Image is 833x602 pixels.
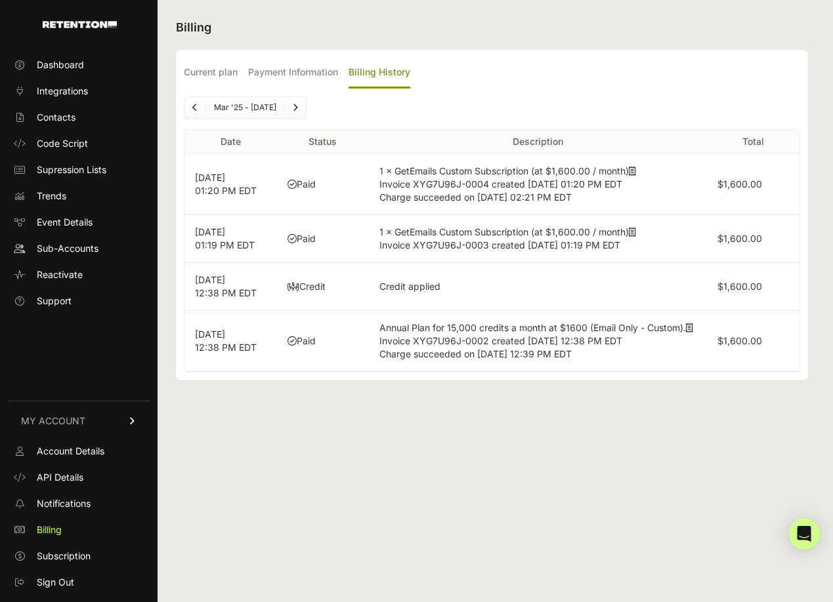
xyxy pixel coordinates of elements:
[8,291,150,311] a: Support
[369,154,707,215] td: 1 × GetEmails Custom Subscription (at $1,600.00 / month)
[379,335,622,346] span: Invoice XYG7U96J-0002 created [DATE] 12:38 PM EDT
[184,58,238,89] label: Current plan
[195,328,267,354] p: [DATE] 12:38 PM EDT
[205,102,284,113] li: Mar '25 - [DATE]
[277,215,370,263] td: Paid
[195,226,267,252] p: [DATE] 01:19 PM EDT
[37,294,72,308] span: Support
[37,445,104,458] span: Account Details
[369,311,707,372] td: Annual Plan for 15,000 credits a month at $1600 (Email Only - Custom).
[195,171,267,197] p: [DATE] 01:20 PM EDT
[248,58,338,89] label: Payment Information
[43,21,117,28] img: Retention.com
[8,572,150,593] a: Sign Out
[37,58,84,71] span: Dashboard
[176,18,808,37] h2: Billing
[277,154,370,215] td: Paid
[37,137,88,150] span: Code Script
[8,519,150,540] a: Billing
[8,81,150,102] a: Integrations
[717,281,762,292] label: $1,600.00
[184,97,205,118] a: Previous
[21,414,85,428] span: MY ACCOUNT
[37,523,62,536] span: Billing
[195,273,267,300] p: [DATE] 12:38 PM EDT
[717,233,762,244] label: $1,600.00
[277,311,370,372] td: Paid
[8,441,150,462] a: Account Details
[707,130,800,154] th: Total
[8,264,150,285] a: Reactivate
[8,186,150,207] a: Trends
[37,550,91,563] span: Subscription
[37,576,74,589] span: Sign Out
[8,493,150,514] a: Notifications
[37,85,88,98] span: Integrations
[37,242,98,255] span: Sub-Accounts
[37,190,66,203] span: Trends
[8,212,150,233] a: Event Details
[8,401,150,441] a: MY ACCOUNT
[37,497,91,510] span: Notifications
[37,471,83,484] span: API Details
[379,239,620,251] span: Invoice XYG7U96J-0003 created [DATE] 01:19 PM EDT
[379,178,622,190] span: Invoice XYG7U96J-0004 created [DATE] 01:20 PM EDT
[8,133,150,154] a: Code Script
[8,159,150,180] a: Supression Lists
[349,58,410,89] label: Billing History
[379,191,572,203] span: Charge succeeded on [DATE] 02:21 PM EDT
[37,163,106,176] span: Supression Lists
[8,238,150,259] a: Sub-Accounts
[369,130,707,154] th: Description
[379,348,572,359] span: Charge succeeded on [DATE] 12:39 PM EDT
[37,268,83,281] span: Reactivate
[184,130,277,154] th: Date
[277,130,370,154] th: Status
[37,111,75,124] span: Contacts
[8,546,150,567] a: Subscription
[8,54,150,75] a: Dashboard
[8,107,150,128] a: Contacts
[369,215,707,263] td: 1 × GetEmails Custom Subscription (at $1,600.00 / month)
[717,335,762,346] label: $1,600.00
[277,263,370,311] td: Credit
[717,178,762,190] label: $1,600.00
[285,97,306,118] a: Next
[37,216,93,229] span: Event Details
[8,467,150,488] a: API Details
[788,518,820,550] div: Open Intercom Messenger
[369,263,707,311] td: Credit applied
